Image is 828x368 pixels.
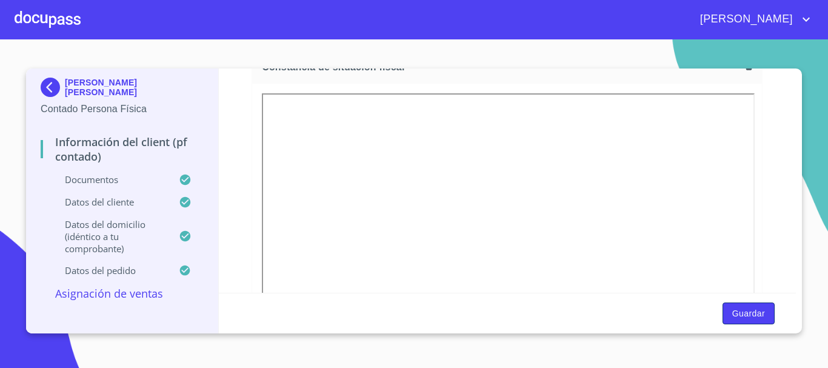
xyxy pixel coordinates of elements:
[41,218,179,255] p: Datos del domicilio (idéntico a tu comprobante)
[65,78,204,97] p: [PERSON_NAME] [PERSON_NAME]
[691,10,799,29] span: [PERSON_NAME]
[41,264,179,276] p: Datos del pedido
[41,173,179,186] p: Documentos
[41,196,179,208] p: Datos del cliente
[41,286,204,301] p: Asignación de Ventas
[41,135,204,164] p: Información del Client (PF contado)
[41,78,204,102] div: [PERSON_NAME] [PERSON_NAME]
[41,78,65,97] img: Docupass spot blue
[691,10,813,29] button: account of current user
[732,306,765,321] span: Guardar
[723,303,775,325] button: Guardar
[41,102,204,116] p: Contado Persona Física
